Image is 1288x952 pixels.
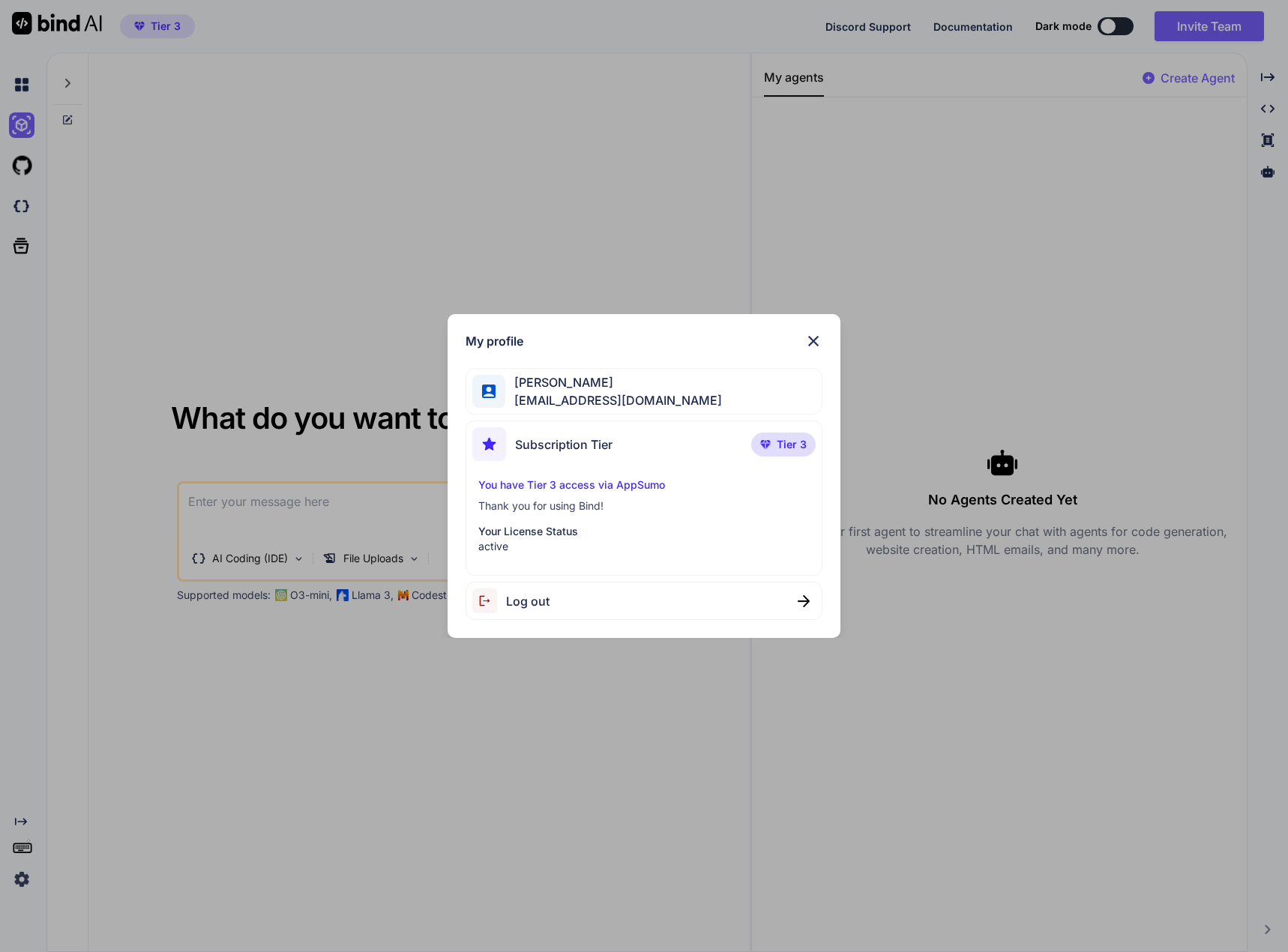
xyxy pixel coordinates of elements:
[478,477,810,492] p: You have Tier 3 access via AppSumo
[505,391,722,409] span: [EMAIL_ADDRESS][DOMAIN_NAME]
[798,595,810,607] img: close
[478,498,810,513] p: Thank you for using Bind!
[777,437,807,452] span: Tier 3
[472,588,506,613] img: logout
[506,592,550,610] span: Log out
[804,332,822,350] img: close
[482,385,496,399] img: profile
[478,524,810,539] p: Your License Status
[505,373,722,391] span: [PERSON_NAME]
[466,332,523,350] h1: My profile
[472,427,506,461] img: subscription
[478,539,810,554] p: active
[760,440,771,449] img: premium
[515,436,613,454] span: Subscription Tier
